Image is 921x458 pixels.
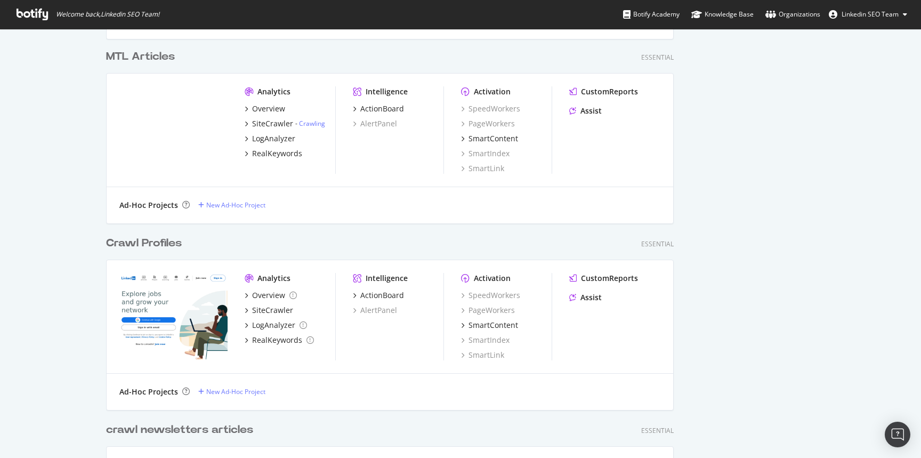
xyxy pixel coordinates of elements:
[245,148,302,159] a: RealKeywords
[106,422,253,438] div: crawl newsletters articles
[461,335,510,345] a: SmartIndex
[252,133,295,144] div: LogAnalyzer
[468,320,518,331] div: SmartContent
[119,273,228,359] img: Crawlprofiles.com
[461,350,504,360] a: SmartLink
[206,200,265,210] div: New Ad-Hoc Project
[353,290,404,301] a: ActionBoard
[461,163,504,174] a: SmartLink
[842,10,899,19] span: Linkedin SEO Team
[198,200,265,210] a: New Ad-Hoc Project
[461,290,520,301] a: SpeedWorkers
[569,106,602,116] a: Assist
[820,6,916,23] button: Linkedin SEO Team
[468,133,518,144] div: SmartContent
[56,10,159,19] span: Welcome back, Linkedin SEO Team !
[641,53,674,62] div: Essential
[641,239,674,248] div: Essential
[641,426,674,435] div: Essential
[580,106,602,116] div: Assist
[245,133,295,144] a: LogAnalyzer
[257,86,290,97] div: Analytics
[245,103,285,114] a: Overview
[252,320,295,331] div: LogAnalyzer
[360,103,404,114] div: ActionBoard
[461,305,515,316] a: PageWorkers
[580,292,602,303] div: Assist
[461,118,515,129] a: PageWorkers
[581,273,638,284] div: CustomReports
[106,49,175,65] div: MTL Articles
[569,273,638,284] a: CustomReports
[360,290,404,301] div: ActionBoard
[206,387,265,396] div: New Ad-Hoc Project
[252,290,285,301] div: Overview
[198,387,265,396] a: New Ad-Hoc Project
[106,236,182,251] div: Crawl Profiles
[299,119,325,128] a: Crawling
[353,305,397,316] a: AlertPanel
[461,320,518,331] a: SmartContent
[245,305,293,316] a: SiteCrawler
[245,320,307,331] a: LogAnalyzer
[252,335,302,345] div: RealKeywords
[623,9,680,20] div: Botify Academy
[581,86,638,97] div: CustomReports
[474,273,511,284] div: Activation
[119,387,178,397] div: Ad-Hoc Projects
[885,422,910,447] div: Open Intercom Messenger
[106,49,179,65] a: MTL Articles
[245,335,314,345] a: RealKeywords
[366,273,408,284] div: Intelligence
[461,103,520,114] a: SpeedWorkers
[366,86,408,97] div: Intelligence
[474,86,511,97] div: Activation
[252,148,302,159] div: RealKeywords
[461,133,518,144] a: SmartContent
[119,200,178,211] div: Ad-Hoc Projects
[295,119,325,128] div: -
[106,236,186,251] a: Crawl Profiles
[569,86,638,97] a: CustomReports
[252,118,293,129] div: SiteCrawler
[252,103,285,114] div: Overview
[691,9,754,20] div: Knowledge Base
[245,290,297,301] a: Overview
[765,9,820,20] div: Organizations
[257,273,290,284] div: Analytics
[569,292,602,303] a: Assist
[245,118,325,129] a: SiteCrawler- Crawling
[353,118,397,129] a: AlertPanel
[106,422,257,438] a: crawl newsletters articles
[252,305,293,316] div: SiteCrawler
[461,148,510,159] a: SmartIndex
[353,103,404,114] a: ActionBoard
[119,86,228,173] img: keywordarticles.com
